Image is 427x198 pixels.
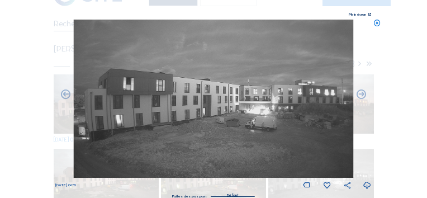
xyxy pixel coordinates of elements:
[211,190,255,196] div: Défaut
[55,182,76,187] span: [DATE] 06:55
[349,13,366,17] div: Plein écran
[355,89,367,101] i: Back
[60,89,72,101] i: Forward
[74,20,354,178] img: Image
